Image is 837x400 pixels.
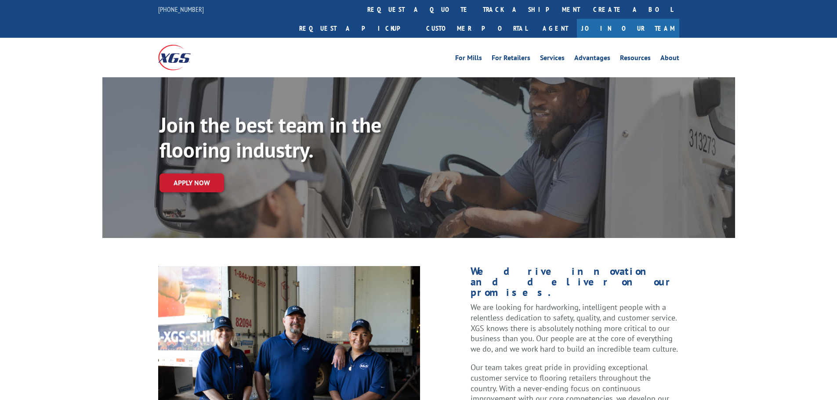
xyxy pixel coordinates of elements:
[420,19,534,38] a: Customer Portal
[158,5,204,14] a: [PHONE_NUMBER]
[574,54,610,64] a: Advantages
[620,54,651,64] a: Resources
[577,19,679,38] a: Join Our Team
[159,173,224,192] a: Apply now
[471,266,679,302] h1: We drive innovation and deliver on our promises.
[540,54,565,64] a: Services
[455,54,482,64] a: For Mills
[660,54,679,64] a: About
[534,19,577,38] a: Agent
[159,111,381,164] strong: Join the best team in the flooring industry.
[293,19,420,38] a: Request a pickup
[492,54,530,64] a: For Retailers
[471,302,679,362] p: We are looking for hardworking, intelligent people with a relentless dedication to safety, qualit...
